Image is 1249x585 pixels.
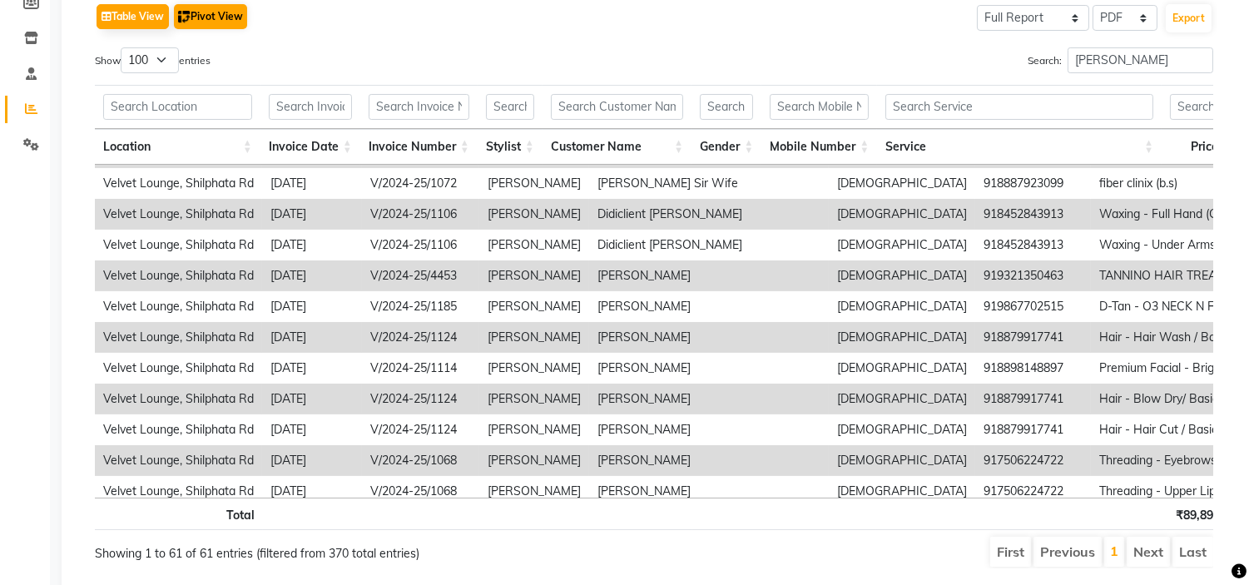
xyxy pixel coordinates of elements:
td: Velvet Lounge, Shilphata Rd [95,322,262,353]
td: V/2024-25/1072 [362,168,479,199]
input: Search Gender [700,94,753,120]
td: [PERSON_NAME] [479,291,589,322]
td: Didiclient [PERSON_NAME] [589,199,829,230]
td: [PERSON_NAME] [479,168,589,199]
td: V/2024-25/1106 [362,230,479,260]
td: 918879917741 [975,414,1091,445]
td: V/2024-25/1068 [362,476,479,507]
th: Invoice Number: activate to sort column ascending [360,129,478,165]
input: Search Price [1170,94,1232,120]
img: pivot.png [178,11,191,23]
td: V/2024-25/1185 [362,291,479,322]
td: [PERSON_NAME] [479,260,589,291]
td: Velvet Lounge, Shilphata Rd [95,445,262,476]
td: [PERSON_NAME] [479,414,589,445]
td: [PERSON_NAME] [589,260,829,291]
td: Velvet Lounge, Shilphata Rd [95,168,262,199]
td: [PERSON_NAME] [589,291,829,322]
td: V/2024-25/1124 [362,384,479,414]
td: [DEMOGRAPHIC_DATA] [829,260,975,291]
td: Velvet Lounge, Shilphata Rd [95,476,262,507]
td: [PERSON_NAME] [589,414,829,445]
td: [DATE] [262,230,362,260]
td: [DATE] [262,353,362,384]
td: Velvet Lounge, Shilphata Rd [95,384,262,414]
td: V/2024-25/4453 [362,260,479,291]
td: [PERSON_NAME] [479,445,589,476]
td: [DATE] [262,414,362,445]
input: Search Mobile Number [770,94,869,120]
button: Table View [97,4,169,29]
select: Showentries [121,47,179,73]
th: Price: activate to sort column ascending [1162,129,1240,165]
td: [DATE] [262,260,362,291]
a: 1 [1110,543,1118,559]
td: [PERSON_NAME] [479,476,589,507]
td: [PERSON_NAME] [479,322,589,353]
td: Didiclient [PERSON_NAME] [589,230,829,260]
td: Velvet Lounge, Shilphata Rd [95,230,262,260]
td: 918879917741 [975,384,1091,414]
th: Service: activate to sort column ascending [877,129,1162,165]
td: [DATE] [262,322,362,353]
th: Total [95,498,263,530]
td: [PERSON_NAME] [479,353,589,384]
th: Customer Name: activate to sort column ascending [543,129,691,165]
td: V/2024-25/1124 [362,414,479,445]
td: Velvet Lounge, Shilphata Rd [95,199,262,230]
td: [PERSON_NAME] [479,384,589,414]
td: [DEMOGRAPHIC_DATA] [829,476,975,507]
td: [DEMOGRAPHIC_DATA] [829,322,975,353]
td: V/2024-25/1124 [362,322,479,353]
label: Search: [1028,47,1213,73]
label: Show entries [95,47,211,73]
th: Gender: activate to sort column ascending [691,129,761,165]
th: Invoice Date: activate to sort column ascending [260,129,360,165]
td: [DEMOGRAPHIC_DATA] [829,230,975,260]
td: 919867702515 [975,291,1091,322]
td: [PERSON_NAME] [589,384,829,414]
td: [PERSON_NAME] [479,199,589,230]
td: [DATE] [262,291,362,322]
td: 918898148897 [975,353,1091,384]
td: [DEMOGRAPHIC_DATA] [829,168,975,199]
td: V/2024-25/1106 [362,199,479,230]
td: [PERSON_NAME] [589,445,829,476]
td: [DATE] [262,168,362,199]
button: Pivot View [174,4,247,29]
td: [DEMOGRAPHIC_DATA] [829,353,975,384]
input: Search: [1068,47,1213,73]
td: [PERSON_NAME] [479,230,589,260]
input: Search Invoice Number [369,94,469,120]
td: [DEMOGRAPHIC_DATA] [829,414,975,445]
td: V/2024-25/1068 [362,445,479,476]
td: 919321350463 [975,260,1091,291]
td: [DEMOGRAPHIC_DATA] [829,199,975,230]
td: 918879917741 [975,322,1091,353]
input: Search Location [103,94,252,120]
td: Velvet Lounge, Shilphata Rd [95,260,262,291]
th: Stylist: activate to sort column ascending [478,129,543,165]
th: Mobile Number: activate to sort column ascending [761,129,877,165]
td: [DATE] [262,199,362,230]
td: [DATE] [262,445,362,476]
td: 918887923099 [975,168,1091,199]
td: [PERSON_NAME] [589,322,829,353]
td: [DEMOGRAPHIC_DATA] [829,384,975,414]
th: Location: activate to sort column ascending [95,129,260,165]
td: [PERSON_NAME] [589,353,829,384]
td: 917506224722 [975,476,1091,507]
td: [PERSON_NAME] [589,476,829,507]
td: Velvet Lounge, Shilphata Rd [95,414,262,445]
td: [DATE] [262,384,362,414]
button: Export [1166,4,1212,32]
td: Velvet Lounge, Shilphata Rd [95,353,262,384]
td: [DEMOGRAPHIC_DATA] [829,291,975,322]
div: Showing 1 to 61 of 61 entries (filtered from 370 total entries) [95,535,547,563]
td: 918452843913 [975,230,1091,260]
td: [DEMOGRAPHIC_DATA] [829,445,975,476]
input: Search Invoice Date [269,94,352,120]
input: Search Stylist [486,94,534,120]
input: Search Service [885,94,1153,120]
th: ₹89,899.00 [1167,498,1245,530]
